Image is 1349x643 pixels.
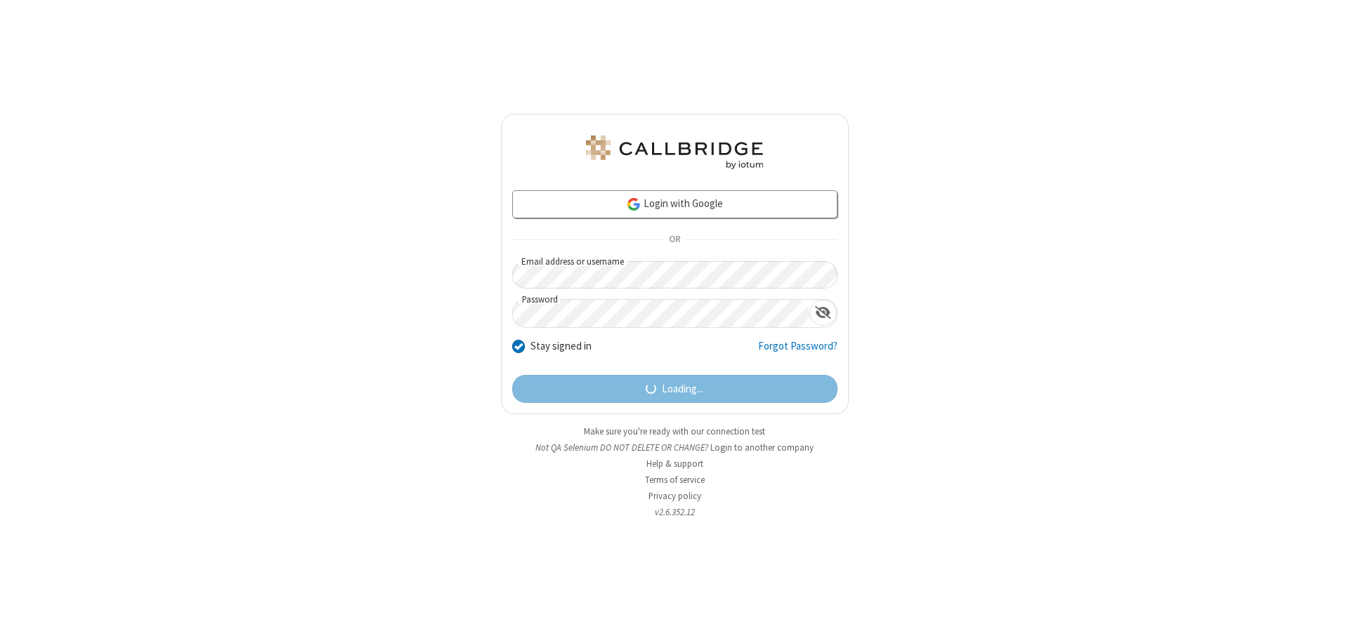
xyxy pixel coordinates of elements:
div: Show password [809,300,837,326]
span: OR [663,230,686,250]
button: Loading... [512,375,838,403]
a: Privacy policy [649,490,701,502]
a: Login with Google [512,190,838,218]
a: Make sure you're ready with our connection test [584,425,765,437]
span: Loading... [662,381,703,397]
li: Not QA Selenium DO NOT DELETE OR CHANGE? [501,441,849,454]
a: Forgot Password? [758,338,838,365]
img: google-icon.png [626,197,641,212]
input: Password [513,300,809,327]
input: Email address or username [512,261,838,289]
label: Stay signed in [530,338,592,354]
button: Login to another company [710,441,814,454]
a: Help & support [646,458,703,470]
a: Terms of service [645,474,705,486]
img: QA Selenium DO NOT DELETE OR CHANGE [583,135,766,169]
li: v2.6.352.12 [501,505,849,519]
